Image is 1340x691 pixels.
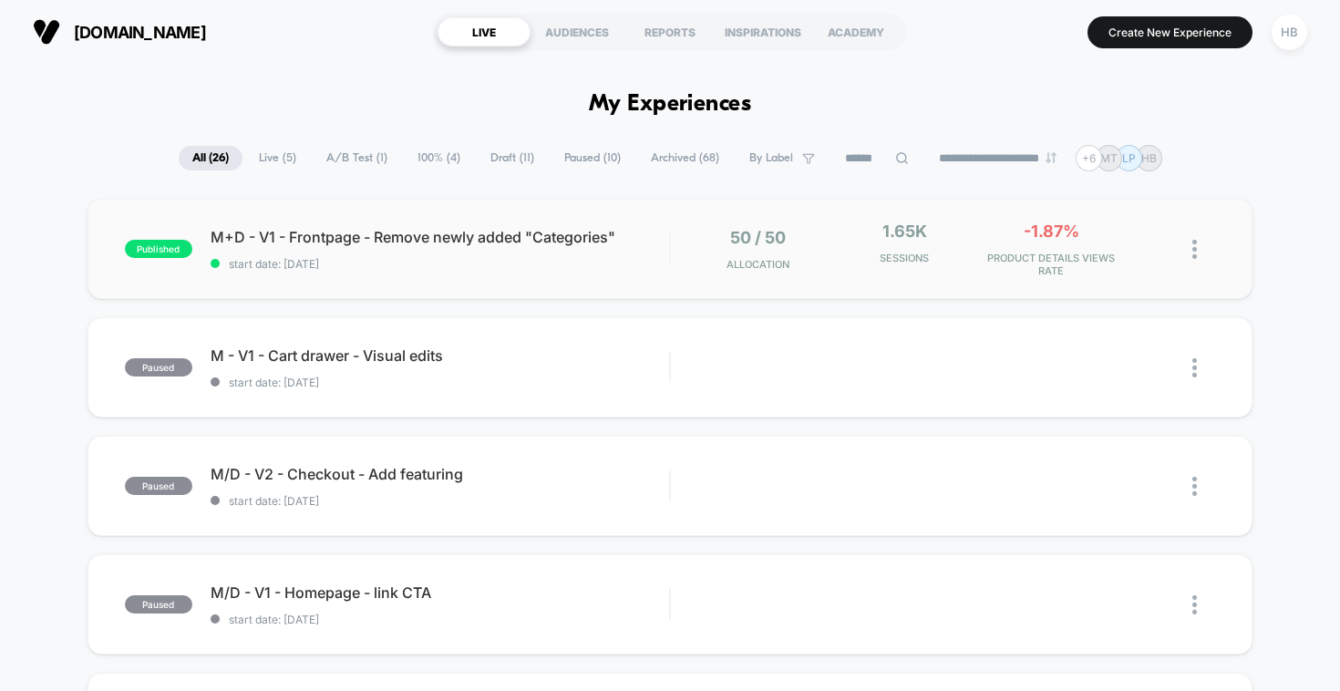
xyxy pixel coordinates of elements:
span: paused [125,358,192,376]
span: -1.87% [1024,222,1079,241]
div: + 6 [1076,145,1102,171]
img: close [1192,477,1197,496]
span: M/D - V2 - Checkout - Add featuring [211,465,670,483]
p: MT [1100,151,1118,165]
span: PRODUCT DETAILS VIEWS RATE [983,252,1120,277]
span: M/D - V1 - Homepage - link CTA [211,583,670,602]
div: INSPIRATIONS [716,17,809,46]
span: Draft ( 11 ) [477,146,548,170]
span: paused [125,595,192,614]
div: AUDIENCES [531,17,624,46]
span: By Label [749,151,793,165]
span: Paused ( 10 ) [551,146,634,170]
div: HB [1272,15,1307,50]
p: LP [1122,151,1136,165]
div: ACADEMY [809,17,902,46]
img: end [1046,152,1057,163]
span: 50 / 50 [730,228,786,247]
span: M+D - V1 - Frontpage - Remove newly added "Categories" [211,228,670,246]
span: A/B Test ( 1 ) [313,146,401,170]
span: start date: [DATE] [211,613,670,626]
span: paused [125,477,192,495]
span: 100% ( 4 ) [404,146,474,170]
img: close [1192,595,1197,614]
p: HB [1141,151,1157,165]
button: HB [1266,14,1313,51]
span: start date: [DATE] [211,494,670,508]
span: 1.65k [882,222,927,241]
span: Live ( 5 ) [245,146,310,170]
img: close [1192,358,1197,377]
span: All ( 26 ) [179,146,242,170]
div: LIVE [438,17,531,46]
span: start date: [DATE] [211,376,670,389]
button: Create New Experience [1087,16,1252,48]
span: Archived ( 68 ) [637,146,733,170]
span: published [125,240,192,258]
button: [DOMAIN_NAME] [27,17,211,46]
h1: My Experiences [589,91,752,118]
span: [DOMAIN_NAME] [74,23,206,42]
img: close [1192,240,1197,259]
img: Visually logo [33,18,60,46]
span: M - V1 - Cart drawer - Visual edits [211,346,670,365]
span: start date: [DATE] [211,257,670,271]
div: REPORTS [624,17,716,46]
span: Allocation [727,258,789,271]
span: Sessions [836,252,974,264]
